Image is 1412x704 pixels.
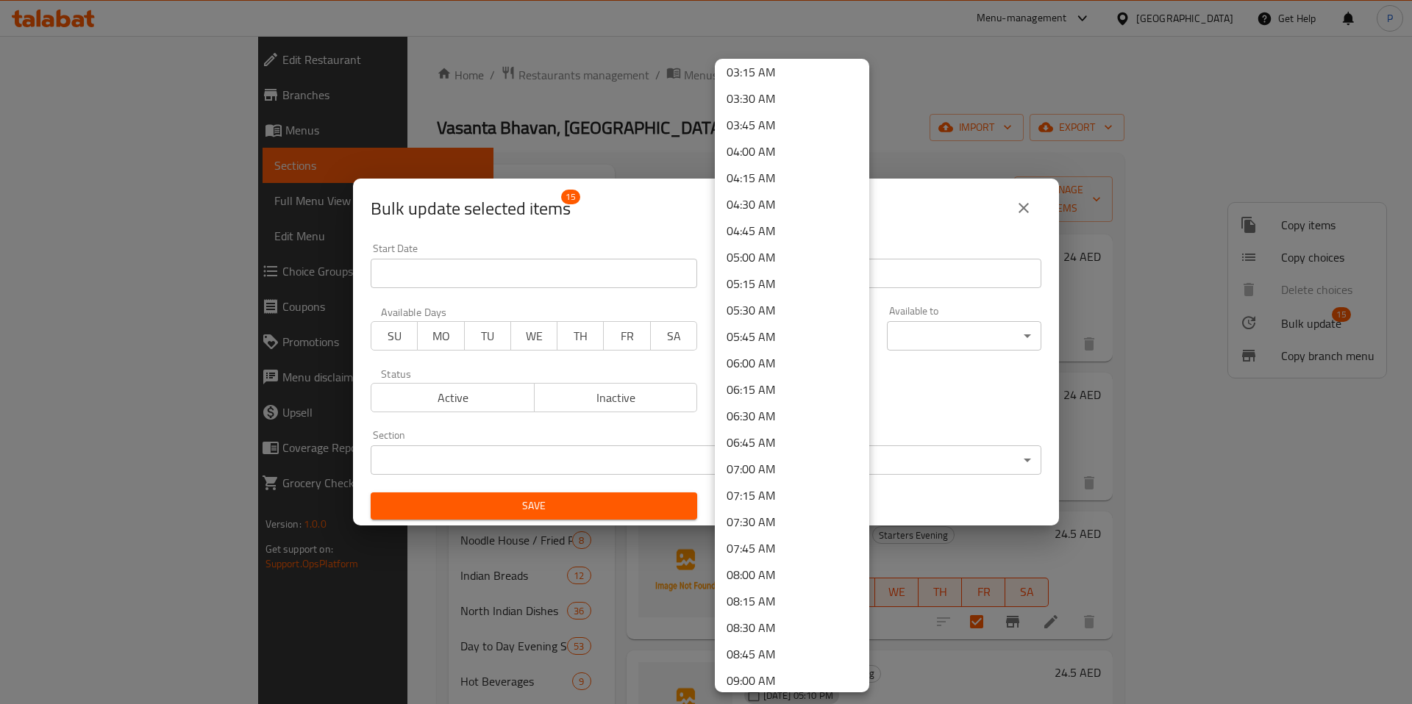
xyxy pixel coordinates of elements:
li: 07:45 AM [715,535,869,561]
li: 05:15 AM [715,270,869,297]
li: 03:15 AM [715,59,869,85]
li: 03:45 AM [715,112,869,138]
li: 08:30 AM [715,614,869,641]
li: 04:30 AM [715,191,869,218]
li: 06:15 AM [715,376,869,403]
li: 05:30 AM [715,297,869,323]
li: 04:00 AM [715,138,869,165]
li: 06:30 AM [715,403,869,429]
li: 05:00 AM [715,244,869,270]
li: 03:30 AM [715,85,869,112]
li: 08:15 AM [715,588,869,614]
li: 05:45 AM [715,323,869,350]
li: 06:00 AM [715,350,869,376]
li: 07:00 AM [715,456,869,482]
li: 04:15 AM [715,165,869,191]
li: 08:00 AM [715,561,869,588]
li: 09:00 AM [715,667,869,694]
li: 08:45 AM [715,641,869,667]
li: 06:45 AM [715,429,869,456]
li: 07:15 AM [715,482,869,509]
li: 07:30 AM [715,509,869,535]
li: 04:45 AM [715,218,869,244]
